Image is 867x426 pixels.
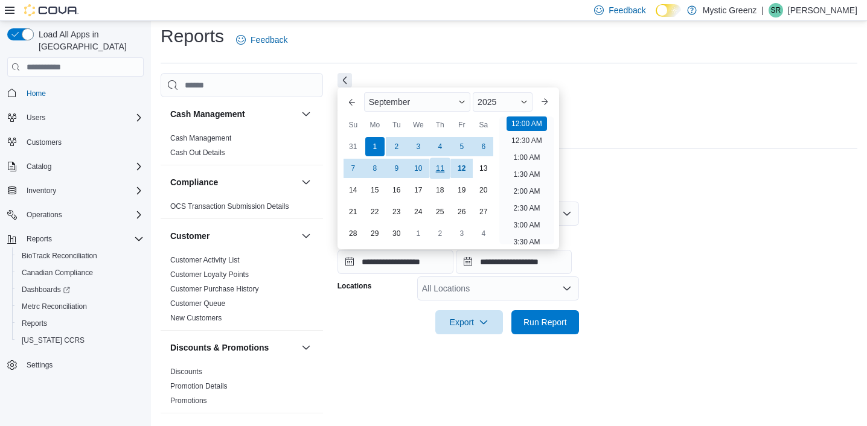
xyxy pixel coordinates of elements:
p: | [761,3,764,17]
h3: Customer [170,230,210,242]
a: Dashboards [17,282,75,297]
a: Cash Management [170,134,231,142]
button: Next [338,73,352,87]
div: Cash Management [161,131,323,165]
div: day-22 [365,202,385,221]
span: Inventory [22,183,144,198]
div: day-14 [344,180,363,200]
span: Operations [22,208,144,222]
a: OCS Transaction Submission Details [170,202,289,211]
button: BioTrack Reconciliation [12,247,149,264]
button: Customer [299,229,313,243]
a: Canadian Compliance [17,265,98,280]
button: Operations [22,208,67,222]
li: 3:30 AM [508,235,545,249]
div: Th [430,115,450,135]
div: day-5 [452,137,472,156]
span: Feedback [609,4,645,16]
div: day-10 [409,159,428,178]
span: Reports [22,232,144,246]
a: Customer Purchase History [170,285,259,293]
div: day-3 [409,137,428,156]
input: Press the down key to enter a popover containing a calendar. Press the escape key to close the po... [338,250,453,274]
a: Home [22,86,51,101]
li: 12:30 AM [507,133,547,148]
div: Tu [387,115,406,135]
a: Promotions [170,396,207,405]
nav: Complex example [7,79,144,405]
span: Users [22,110,144,125]
button: Reports [12,315,149,332]
span: Load All Apps in [GEOGRAPHIC_DATA] [34,28,144,52]
button: Inventory [22,183,61,198]
button: Open list of options [562,284,572,293]
button: Home [2,84,149,101]
a: Promotion Details [170,382,228,390]
button: Users [2,109,149,126]
button: Settings [2,356,149,374]
a: Customer Activity List [170,256,240,264]
span: Settings [22,357,144,372]
button: Cash Management [299,107,313,121]
button: Users [22,110,50,125]
div: day-12 [452,159,472,178]
div: Discounts & Promotions [161,364,323,413]
span: Export [443,310,496,334]
div: day-28 [344,224,363,243]
span: Home [27,89,46,98]
div: Fr [452,115,472,135]
button: Next month [535,92,554,112]
span: [US_STATE] CCRS [22,335,85,345]
button: Customers [2,133,149,151]
a: Cash Out Details [170,148,225,157]
div: Customer [161,253,323,330]
div: day-26 [452,202,472,221]
span: 2025 [478,97,496,107]
li: 1:00 AM [508,150,545,165]
a: Dashboards [12,281,149,298]
div: day-6 [474,137,493,156]
span: Reports [22,319,47,328]
button: Catalog [2,158,149,175]
div: day-3 [452,224,472,243]
span: Settings [27,360,53,370]
h3: Compliance [170,176,218,188]
span: Catalog [27,162,51,171]
div: day-1 [409,224,428,243]
h1: Reports [161,24,224,48]
div: day-19 [452,180,472,200]
div: day-16 [387,180,406,200]
img: Cova [24,4,78,16]
button: Compliance [299,175,313,189]
span: Reports [17,316,144,331]
button: Inventory [2,182,149,199]
div: Sa [474,115,493,135]
span: Users [27,113,45,122]
div: day-13 [474,159,493,178]
button: Customer [170,230,296,242]
span: Metrc Reconciliation [17,299,144,314]
div: Button. Open the month selector. September is currently selected. [364,92,470,112]
div: day-24 [409,202,428,221]
button: Compliance [170,176,296,188]
span: Catalog [22,159,144,174]
a: New Customers [170,314,222,322]
div: day-11 [429,158,450,179]
input: Dark Mode [656,4,681,17]
button: Metrc Reconciliation [12,298,149,315]
a: Customer Queue [170,299,225,308]
button: Run Report [511,310,579,334]
div: Button. Open the year selector. 2025 is currently selected. [473,92,533,112]
div: day-30 [387,224,406,243]
div: day-4 [474,224,493,243]
li: 3:00 AM [508,218,545,232]
span: Washington CCRS [17,333,144,348]
div: day-29 [365,224,385,243]
button: Reports [2,230,149,247]
div: day-23 [387,202,406,221]
li: 12:00 AM [507,116,547,131]
a: Reports [17,316,52,331]
li: 2:30 AM [508,201,545,215]
p: [PERSON_NAME] [788,3,857,17]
